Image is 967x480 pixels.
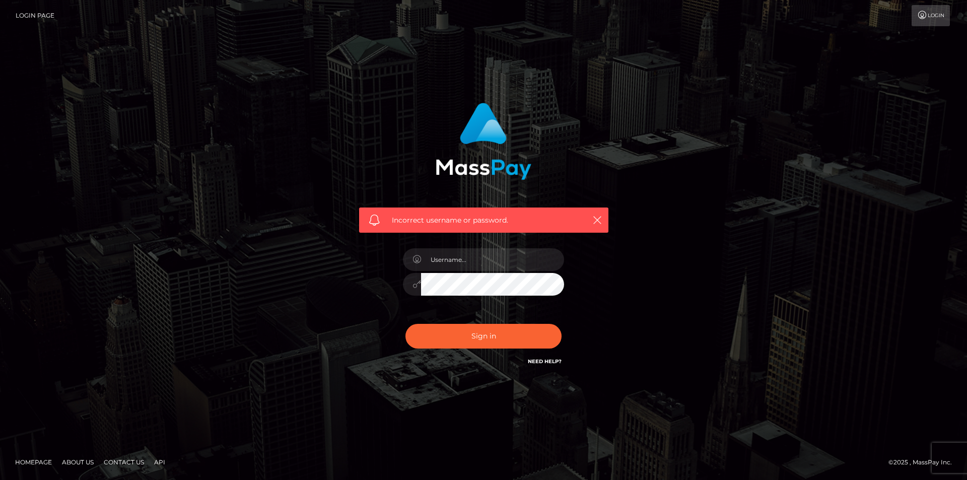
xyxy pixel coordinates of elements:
[16,5,54,26] a: Login Page
[100,454,148,470] a: Contact Us
[421,248,564,271] input: Username...
[405,324,562,349] button: Sign in
[436,103,531,180] img: MassPay Login
[528,358,562,365] a: Need Help?
[58,454,98,470] a: About Us
[912,5,950,26] a: Login
[150,454,169,470] a: API
[11,454,56,470] a: Homepage
[888,457,959,468] div: © 2025 , MassPay Inc.
[392,215,576,226] span: Incorrect username or password.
